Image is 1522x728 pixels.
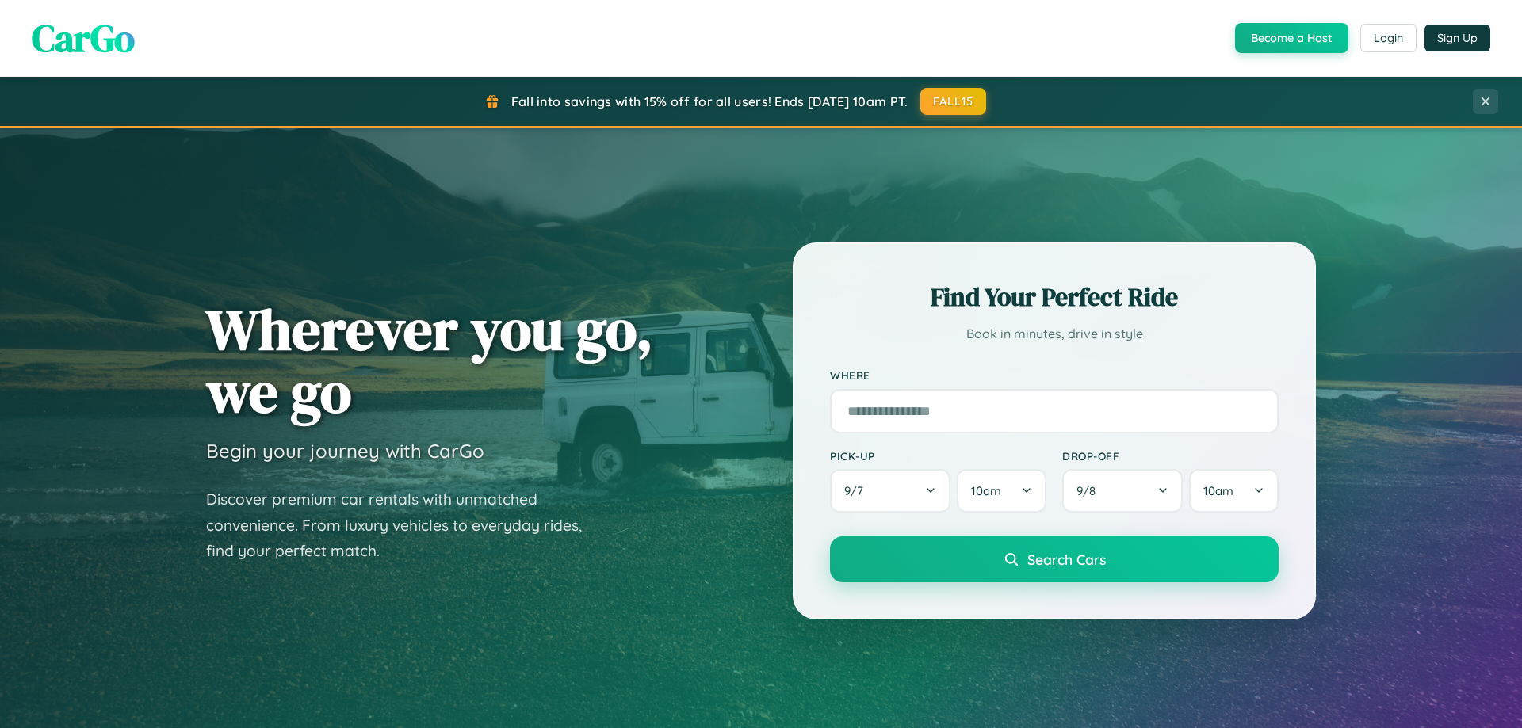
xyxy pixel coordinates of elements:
[830,469,950,513] button: 9/7
[971,483,1001,498] span: 10am
[830,280,1279,314] h2: Find Your Perfect Ride
[206,298,653,423] h1: Wherever you go, we go
[1235,23,1348,53] button: Become a Host
[1203,483,1233,498] span: 10am
[32,12,135,64] span: CarGo
[1062,449,1279,463] label: Drop-off
[1189,469,1279,513] button: 10am
[830,536,1279,582] button: Search Cars
[206,439,484,463] h3: Begin your journey with CarGo
[1027,551,1106,568] span: Search Cars
[844,483,871,498] span: 9 / 7
[957,469,1046,513] button: 10am
[830,449,1046,463] label: Pick-up
[1424,25,1490,51] button: Sign Up
[511,93,908,109] span: Fall into savings with 15% off for all users! Ends [DATE] 10am PT.
[830,369,1279,383] label: Where
[206,486,602,564] p: Discover premium car rentals with unmatched convenience. From luxury vehicles to everyday rides, ...
[830,322,1279,345] p: Book in minutes, drive in style
[1360,24,1417,52] button: Login
[1062,469,1183,513] button: 9/8
[920,88,987,115] button: FALL15
[1076,483,1103,498] span: 9 / 8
